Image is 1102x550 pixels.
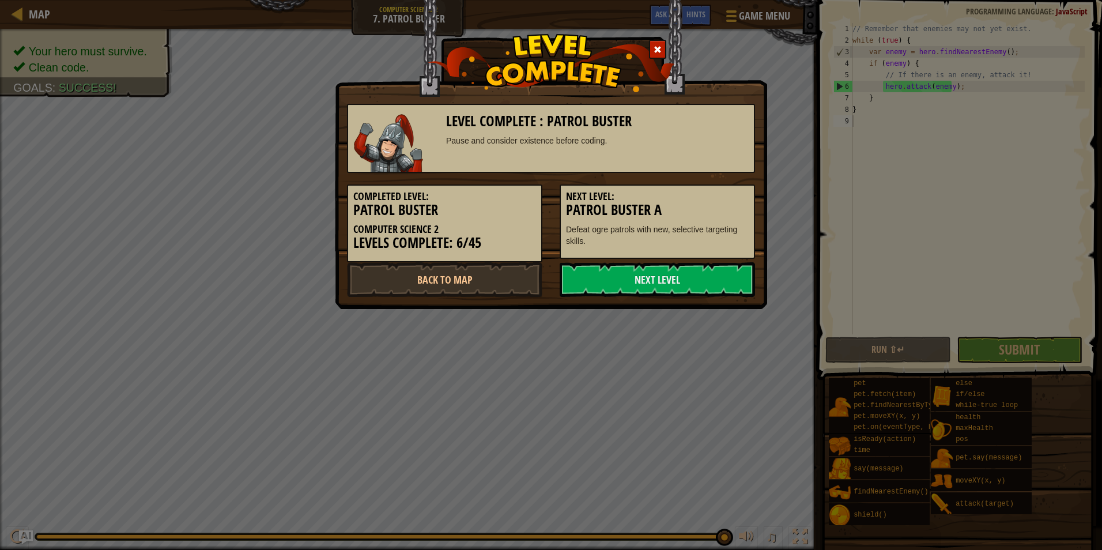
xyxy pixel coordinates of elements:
img: samurai.png [354,114,423,172]
h3: Patrol Buster A [566,202,749,218]
h3: Level Complete : Patrol Buster [446,114,749,129]
div: Pause and consider existence before coding. [446,135,749,146]
h5: Next Level: [566,191,749,202]
a: Next Level [560,262,755,297]
h5: Completed Level: [353,191,536,202]
h3: Levels Complete: 6/45 [353,235,536,251]
a: Back to Map [347,262,542,297]
h5: Computer Science 2 [353,224,536,235]
p: Defeat ogre patrols with new, selective targeting skills. [566,224,749,247]
h3: Patrol Buster [353,202,536,218]
img: level_complete.png [428,34,675,92]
